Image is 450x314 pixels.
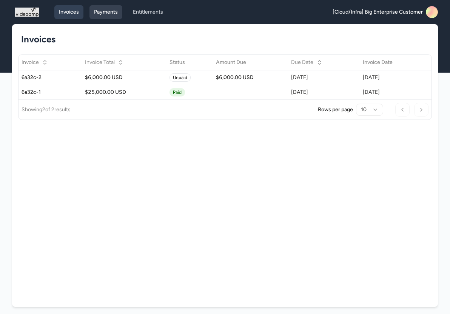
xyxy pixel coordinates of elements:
[333,6,438,18] a: [Cloud/Infra] Big Enterprise Customer
[22,106,71,113] p: Showing 2 of 2 results
[333,8,423,16] span: [Cloud/Infra] Big Enterprise Customer
[80,56,128,69] button: Invoice Total
[291,59,313,66] span: Due Date
[213,55,288,70] th: Amount Due
[287,56,327,69] button: Due Date
[15,6,39,18] img: logo_1757534123.png
[216,74,285,81] div: $6,000.00 USD
[17,56,52,69] button: Invoice
[170,88,185,96] span: Paid
[85,89,163,96] div: $25,000.00 USD
[318,106,353,113] p: Rows per page
[54,5,83,19] a: Invoices
[85,59,115,66] span: Invoice Total
[166,55,213,70] th: Status
[22,59,39,66] span: Invoice
[89,5,122,19] a: Payments
[21,33,423,45] h1: Invoices
[170,73,191,82] span: Unpaid
[291,74,357,81] div: [DATE]
[360,55,421,70] th: Invoice Date
[363,74,418,81] div: [DATE]
[363,89,418,96] div: [DATE]
[22,89,79,96] div: 6a32c-1
[291,89,357,96] div: [DATE]
[128,5,168,19] a: Entitlements
[85,74,163,81] div: $6,000.00 USD
[22,74,79,81] div: 6a32c-2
